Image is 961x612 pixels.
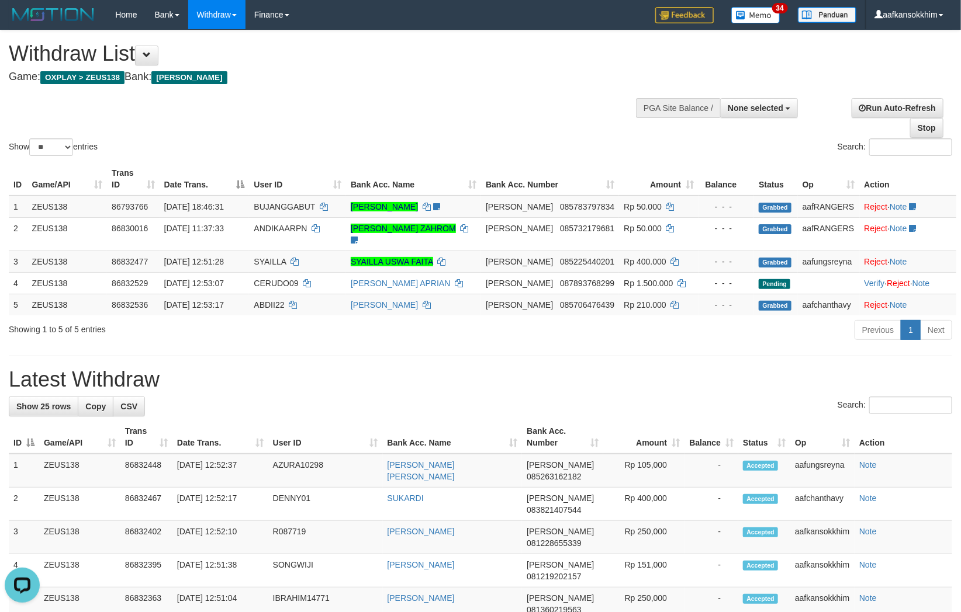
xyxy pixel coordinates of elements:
[351,257,433,266] a: SYAILLA USWA FAITA
[798,294,860,315] td: aafchanthavy
[351,224,456,233] a: [PERSON_NAME] ZAHROM
[860,251,956,272] td: ·
[624,257,666,266] span: Rp 400.000
[39,420,120,454] th: Game/API: activate to sort column ascending
[151,71,227,84] span: [PERSON_NAME]
[743,461,778,471] span: Accepted
[481,162,619,196] th: Bank Acc. Number: activate to sort column ascending
[254,257,286,266] span: SYAILLA
[160,162,250,196] th: Date Trans.: activate to sort column descending
[486,257,553,266] span: [PERSON_NAME]
[859,593,877,603] a: Note
[703,201,749,213] div: - - -
[743,494,778,504] span: Accepted
[772,3,788,13] span: 34
[27,251,108,272] td: ZEUS138
[759,258,791,267] span: Grabbed
[486,224,553,233] span: [PERSON_NAME]
[859,527,877,536] a: Note
[27,217,108,251] td: ZEUS138
[9,6,98,23] img: MOTION_logo.png
[351,202,418,211] a: [PERSON_NAME]
[9,272,27,294] td: 4
[383,420,523,454] th: Bank Acc. Name: activate to sort column ascending
[603,454,685,488] td: Rp 105,000
[388,527,455,536] a: [PERSON_NAME]
[172,420,268,454] th: Date Trans.: activate to sort column ascending
[120,454,172,488] td: 86832448
[869,138,952,156] input: Search:
[172,454,268,488] td: [DATE] 12:52:37
[5,5,40,40] button: Open LiveChat chat widget
[703,256,749,267] div: - - -
[527,593,594,603] span: [PERSON_NAME]
[268,454,383,488] td: AZURA10298
[27,196,108,218] td: ZEUS138
[869,397,952,414] input: Search:
[860,196,956,218] td: ·
[798,196,860,218] td: aafRANGERS
[112,279,148,288] span: 86832529
[249,162,346,196] th: User ID: activate to sort column ascending
[624,279,673,288] span: Rp 1.500.000
[685,420,738,454] th: Balance: activate to sort column ascending
[120,521,172,554] td: 86832402
[9,420,39,454] th: ID: activate to sort column descending
[113,397,145,416] a: CSV
[120,554,172,587] td: 86832395
[9,71,629,83] h4: Game: Bank:
[486,279,553,288] span: [PERSON_NAME]
[890,257,907,266] a: Note
[388,460,455,481] a: [PERSON_NAME] [PERSON_NAME]
[560,279,614,288] span: Copy 087893768299 to clipboard
[254,224,307,233] span: ANDIKAARPN
[860,272,956,294] td: · ·
[603,420,685,454] th: Amount: activate to sort column ascending
[107,162,159,196] th: Trans ID: activate to sort column ascending
[9,488,39,521] td: 2
[759,279,790,289] span: Pending
[603,488,685,521] td: Rp 400,000
[860,294,956,315] td: ·
[790,420,855,454] th: Op: activate to sort column ascending
[27,272,108,294] td: ZEUS138
[798,162,860,196] th: Op: activate to sort column ascending
[603,521,685,554] td: Rp 250,000
[728,103,783,113] span: None selected
[112,300,148,310] span: 86832536
[112,224,148,233] span: 86830016
[790,554,855,587] td: aafkansokkhim
[703,299,749,311] div: - - -
[9,554,39,587] td: 4
[703,222,749,234] div: - - -
[910,118,943,138] a: Stop
[522,420,603,454] th: Bank Acc. Number: activate to sort column ascending
[39,554,120,587] td: ZEUS138
[40,71,125,84] span: OXPLAY > ZEUS138
[172,554,268,587] td: [DATE] 12:51:38
[254,279,298,288] span: CERUDO09
[9,162,27,196] th: ID
[685,454,738,488] td: -
[16,402,71,411] span: Show 25 rows
[838,397,952,414] label: Search:
[164,202,224,211] span: [DATE] 18:46:31
[486,202,553,211] span: [PERSON_NAME]
[268,521,383,554] td: R087719
[852,98,943,118] a: Run Auto-Refresh
[9,454,39,488] td: 1
[790,521,855,554] td: aafkansokkhim
[743,527,778,537] span: Accepted
[85,402,106,411] span: Copy
[703,277,749,289] div: - - -
[254,202,315,211] span: BUJANGGABUT
[798,251,860,272] td: aafungsreyna
[268,554,383,587] td: SONGWIJI
[624,224,662,233] span: Rp 50.000
[890,202,907,211] a: Note
[790,488,855,521] td: aafchanthavy
[172,521,268,554] td: [DATE] 12:52:10
[27,294,108,315] td: ZEUS138
[388,560,455,569] a: [PERSON_NAME]
[901,320,921,340] a: 1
